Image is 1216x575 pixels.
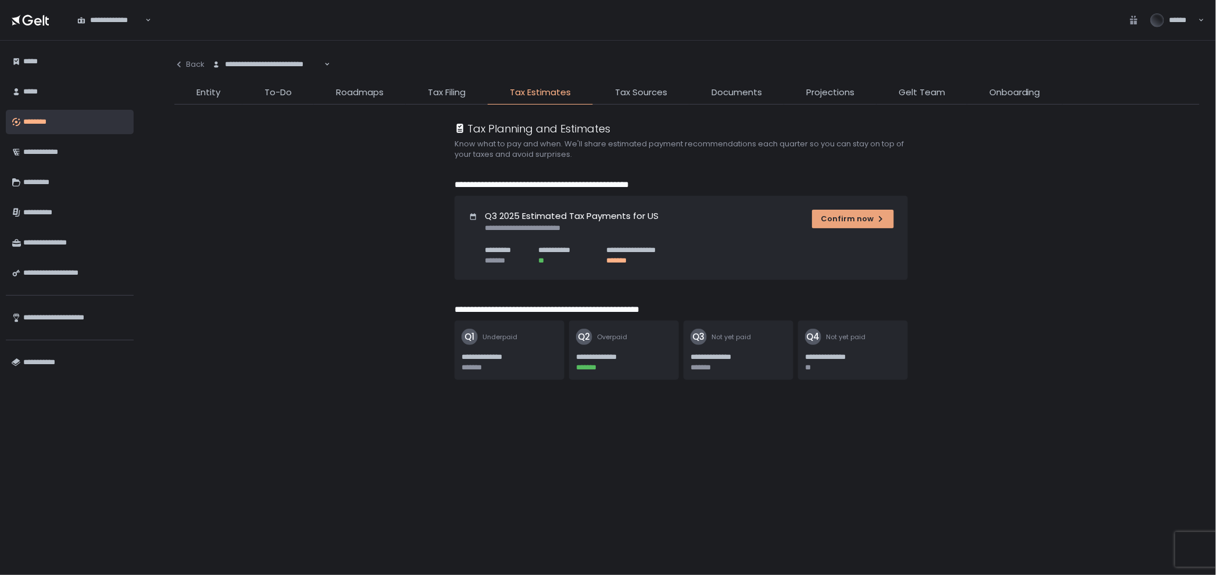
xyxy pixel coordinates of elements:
[807,330,820,343] text: Q4
[989,86,1040,99] span: Onboarding
[812,210,894,228] button: Confirm now
[485,210,659,223] h1: Q3 2025 Estimated Tax Payments for US
[336,86,384,99] span: Roadmaps
[597,333,627,342] span: Overpaid
[711,333,751,342] span: Not yet paid
[806,86,854,99] span: Projections
[510,86,571,99] span: Tax Estimates
[205,52,330,77] div: Search for option
[693,330,705,343] text: Q3
[826,333,865,342] span: Not yet paid
[428,86,466,99] span: Tax Filing
[899,86,945,99] span: Gelt Team
[264,86,292,99] span: To-Do
[70,8,151,32] div: Search for option
[465,330,475,343] text: Q1
[711,86,762,99] span: Documents
[174,59,205,70] div: Back
[578,330,591,343] text: Q2
[615,86,667,99] span: Tax Sources
[455,139,920,160] h2: Know what to pay and when. We'll share estimated payment recommendations each quarter so you can ...
[196,86,220,99] span: Entity
[482,333,517,342] span: Underpaid
[322,59,323,70] input: Search for option
[455,121,610,136] div: Tax Planning and Estimates
[821,214,885,224] div: Confirm now
[174,52,205,77] button: Back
